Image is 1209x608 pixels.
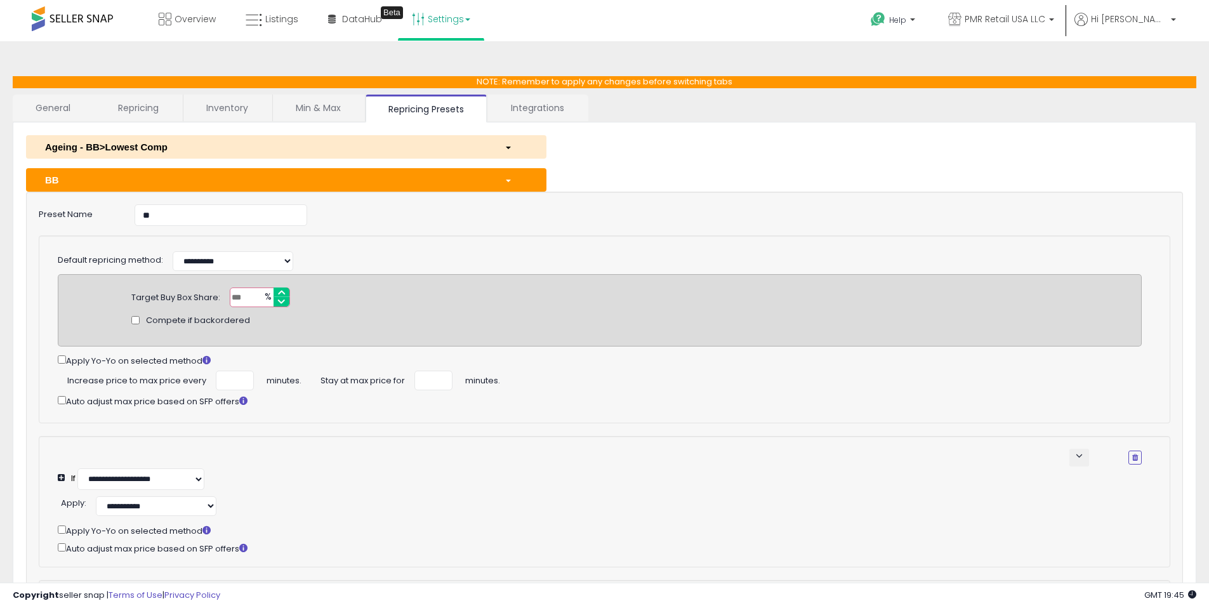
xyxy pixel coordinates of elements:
[257,288,277,307] span: %
[13,589,59,601] strong: Copyright
[131,287,220,304] div: Target Buy Box Share:
[1073,450,1085,462] span: keyboard_arrow_down
[889,15,906,25] span: Help
[36,140,495,154] div: Ageing - BB>Lowest Comp
[183,95,271,121] a: Inventory
[965,13,1045,25] span: PMR Retail USA LLC
[13,76,1196,88] p: NOTE: Remember to apply any changes before switching tabs
[26,168,546,192] button: BB
[1074,13,1176,41] a: Hi [PERSON_NAME]
[58,523,1164,538] div: Apply Yo-Yo on selected method
[273,95,364,121] a: Min & Max
[26,135,546,159] button: Ageing - BB>Lowest Comp
[465,371,500,387] span: minutes.
[1091,13,1167,25] span: Hi [PERSON_NAME]
[265,13,298,25] span: Listings
[861,2,928,41] a: Help
[870,11,886,27] i: Get Help
[58,541,1164,555] div: Auto adjust max price based on SFP offers
[61,497,84,509] span: Apply
[58,254,163,267] label: Default repricing method:
[13,95,94,121] a: General
[1069,449,1089,466] button: keyboard_arrow_down
[67,371,206,387] span: Increase price to max price every
[29,204,125,221] label: Preset Name
[36,173,495,187] div: BB
[342,13,382,25] span: DataHub
[267,371,301,387] span: minutes.
[1132,454,1138,461] i: Remove Condition
[58,393,1142,408] div: Auto adjust max price based on SFP offers
[61,493,86,510] div: :
[164,589,220,601] a: Privacy Policy
[488,95,587,121] a: Integrations
[95,95,182,121] a: Repricing
[320,371,405,387] span: Stay at max price for
[146,315,250,327] span: Compete if backordered
[381,6,403,19] div: Tooltip anchor
[175,13,216,25] span: Overview
[1144,589,1196,601] span: 2025-08-13 19:45 GMT
[13,590,220,602] div: seller snap | |
[109,589,162,601] a: Terms of Use
[58,353,1142,367] div: Apply Yo-Yo on selected method
[366,95,487,122] a: Repricing Presets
